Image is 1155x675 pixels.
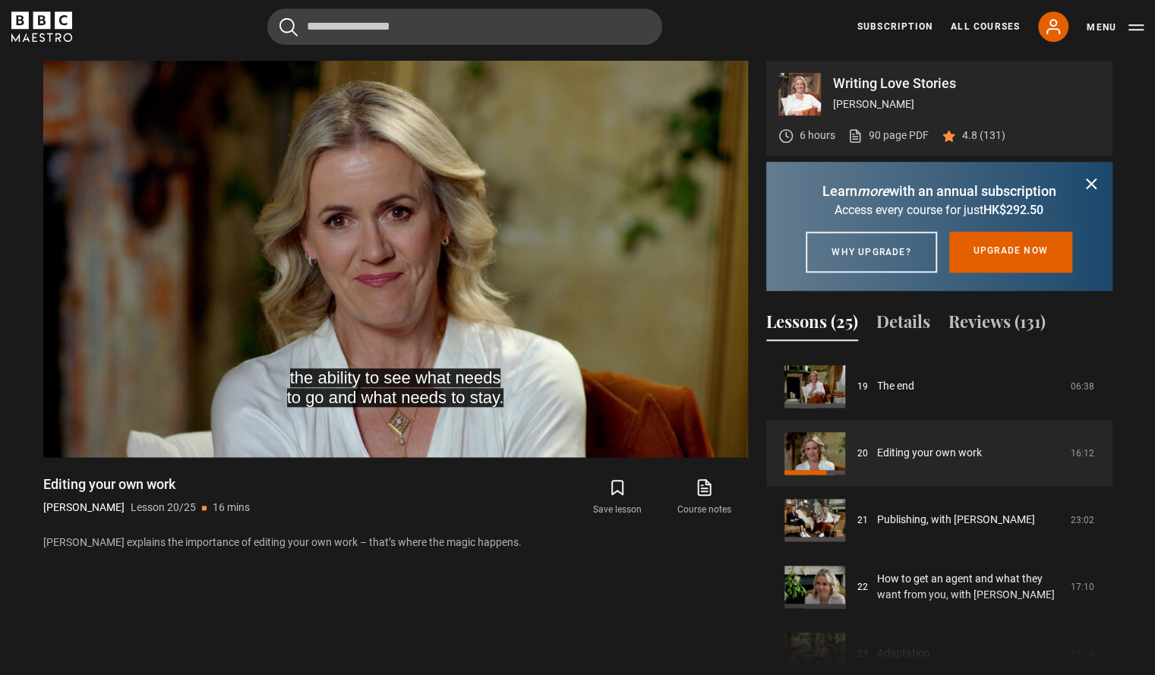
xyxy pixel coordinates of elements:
a: All Courses [951,20,1020,33]
button: Submit the search query [279,17,298,36]
a: 90 page PDF [847,128,929,144]
p: [PERSON_NAME] [43,500,125,516]
p: 16 mins [213,500,250,516]
button: Reviews (131) [948,309,1046,341]
i: more [857,183,889,199]
a: Why upgrade? [806,232,936,273]
video-js: Video Player [43,61,748,457]
button: Details [876,309,930,341]
a: Editing your own work [877,445,982,461]
p: [PERSON_NAME] explains the importance of editing your own work – that’s where the magic happens. [43,535,748,550]
button: Toggle navigation [1087,20,1144,35]
p: [PERSON_NAME] [833,96,1100,112]
p: Writing Love Stories [833,77,1100,90]
p: Access every course for just [784,201,1094,219]
a: The end [877,378,914,394]
p: 4.8 (131) [962,128,1005,144]
a: Course notes [661,475,747,519]
input: Search [267,8,662,45]
p: Learn with an annual subscription [784,181,1094,201]
h1: Editing your own work [43,475,250,494]
p: Lesson 20/25 [131,500,196,516]
span: HK$292.50 [983,203,1043,217]
a: Upgrade now [949,232,1072,273]
a: Publishing, with [PERSON_NAME] [877,512,1035,528]
button: Save lesson [574,475,661,519]
svg: BBC Maestro [11,11,72,42]
button: Lessons (25) [766,309,858,341]
a: How to get an agent and what they want from you, with [PERSON_NAME] [877,571,1062,603]
p: 6 hours [800,128,835,144]
a: Subscription [857,20,933,33]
